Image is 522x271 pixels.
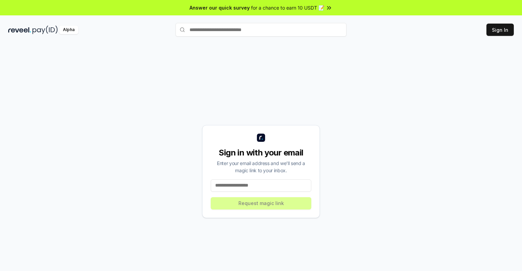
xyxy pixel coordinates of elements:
[211,160,311,174] div: Enter your email address and we’ll send a magic link to your inbox.
[32,26,58,34] img: pay_id
[257,134,265,142] img: logo_small
[59,26,78,34] div: Alpha
[251,4,324,11] span: for a chance to earn 10 USDT 📝
[486,24,514,36] button: Sign In
[8,26,31,34] img: reveel_dark
[211,147,311,158] div: Sign in with your email
[190,4,250,11] span: Answer our quick survey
